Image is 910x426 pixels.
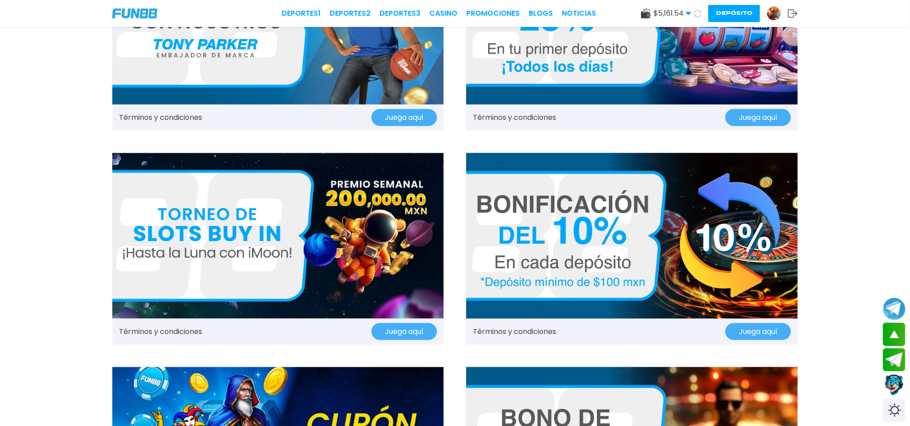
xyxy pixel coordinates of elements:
a: CASINO [429,8,457,19]
img: Avatar [767,7,781,20]
a: Deportes3 [380,8,420,19]
a: Promociones [466,8,520,19]
button: Juega aquí [371,109,437,126]
a: Términos y condiciones [119,112,202,123]
a: Deportes1 [282,8,321,19]
button: Contact customer service [883,373,906,397]
img: Promo Banner [112,153,444,319]
button: Juega aquí [371,323,437,340]
a: Términos y condiciones [473,326,556,337]
span: $ 5,161.54 [654,8,691,19]
a: Deportes2 [330,8,371,19]
div: Switch theme [883,399,906,422]
button: Juega aquí [725,109,791,126]
button: scroll up [883,323,906,346]
a: Avatar [767,6,788,21]
a: Términos y condiciones [119,326,202,337]
a: Términos y condiciones [473,112,556,123]
img: Company Logo [112,9,157,18]
button: Join telegram channel [883,297,906,321]
a: BLOGS [529,8,553,19]
a: NOTICIAS [562,8,596,19]
img: Promo Banner [466,153,798,319]
button: Juega aquí [725,323,791,340]
button: Depósito [708,5,760,22]
button: Join telegram [883,348,906,372]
